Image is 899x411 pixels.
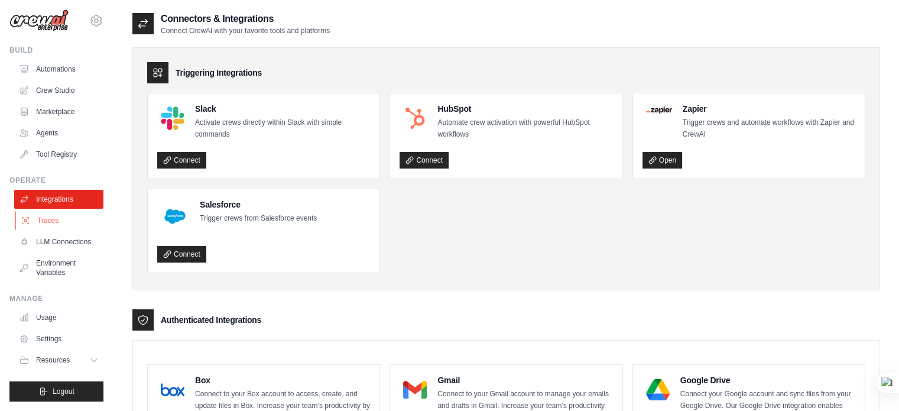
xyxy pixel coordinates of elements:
[14,124,103,143] a: Agents
[15,211,105,230] a: Traces
[14,190,103,209] a: Integrations
[9,294,103,303] div: Manage
[14,308,103,327] a: Usage
[14,60,103,79] a: Automations
[9,9,69,32] img: Logo
[14,329,103,348] a: Settings
[36,355,70,365] span: Resources
[9,46,103,55] div: Build
[14,81,103,100] a: Crew Studio
[9,381,103,402] button: Logout
[53,387,74,396] span: Logout
[9,176,103,185] div: Operate
[14,351,103,370] button: Resources
[14,254,103,282] a: Environment Variables
[14,232,103,251] a: LLM Connections
[14,145,103,164] a: Tool Registry
[14,102,103,121] a: Marketplace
